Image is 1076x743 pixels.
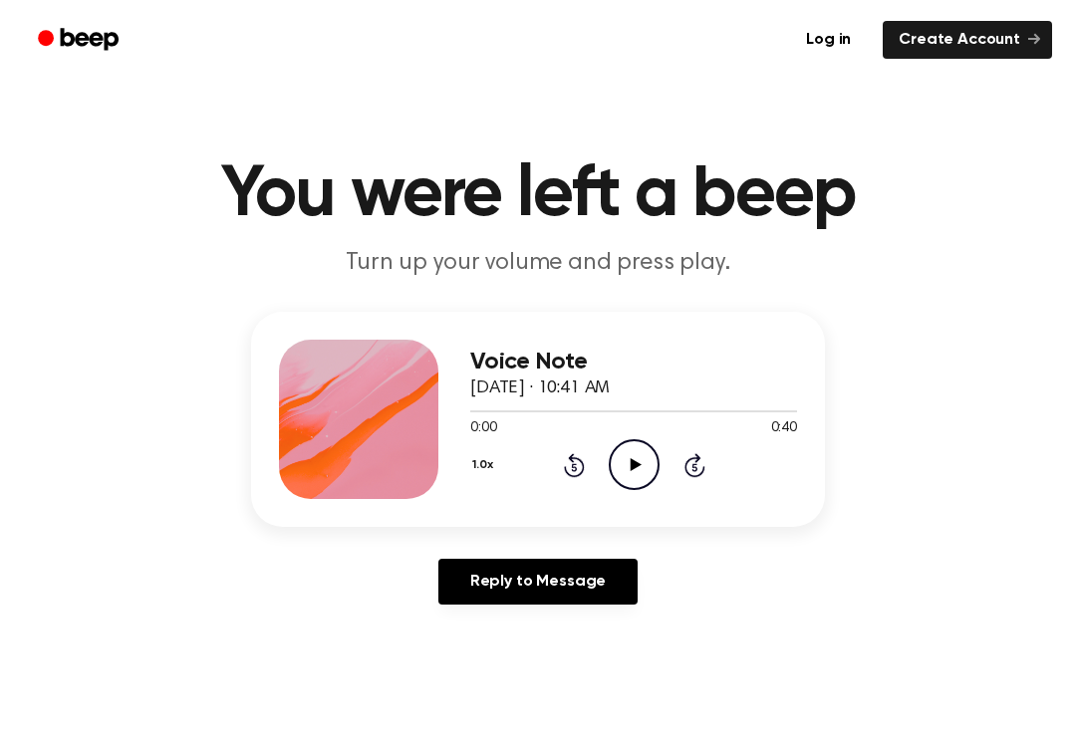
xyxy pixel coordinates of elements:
[155,247,921,280] p: Turn up your volume and press play.
[883,21,1052,59] a: Create Account
[771,418,797,439] span: 0:40
[470,448,500,482] button: 1.0x
[28,159,1048,231] h1: You were left a beep
[786,17,871,63] a: Log in
[24,21,136,60] a: Beep
[470,349,797,375] h3: Voice Note
[470,418,496,439] span: 0:00
[470,379,610,397] span: [DATE] · 10:41 AM
[438,559,638,605] a: Reply to Message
